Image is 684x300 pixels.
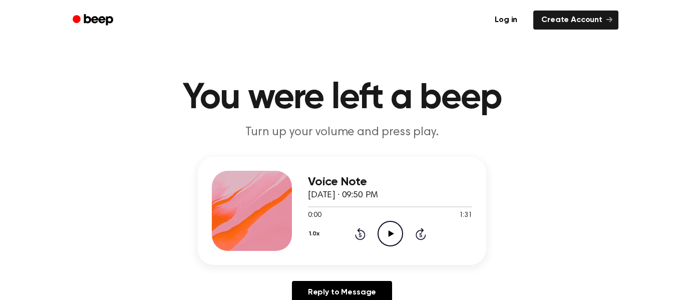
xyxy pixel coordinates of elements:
span: [DATE] · 09:50 PM [308,191,378,200]
a: Log in [485,9,527,32]
a: Create Account [533,11,618,30]
p: Turn up your volume and press play. [150,124,534,141]
button: 1.0x [308,225,323,242]
span: 1:31 [459,210,472,221]
h3: Voice Note [308,175,472,189]
span: 0:00 [308,210,321,221]
a: Beep [66,11,122,30]
h1: You were left a beep [86,80,598,116]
